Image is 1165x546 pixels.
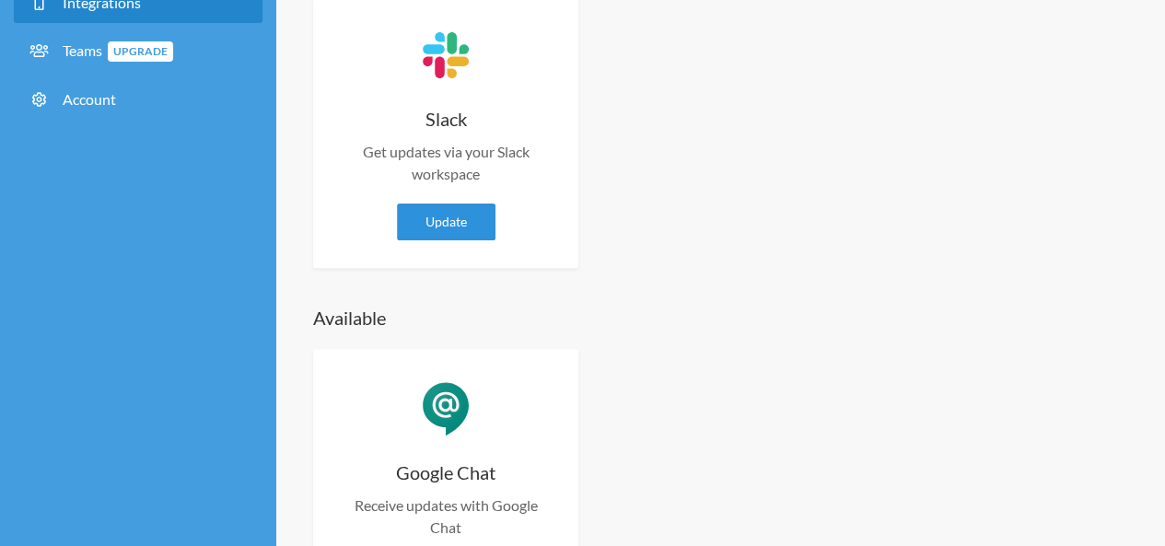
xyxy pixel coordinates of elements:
[14,30,262,72] a: TeamsUpgrade
[63,90,116,108] span: Account
[313,305,1128,331] h4: Available
[341,141,551,185] p: Get updates via your Slack workspace
[108,41,173,62] span: Upgrade
[397,203,495,240] a: Update
[63,41,173,59] span: Teams
[341,459,551,485] h4: Google Chat
[14,79,262,120] a: Account
[341,494,551,539] p: Receive updates with Google Chat
[341,106,551,132] h4: Slack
